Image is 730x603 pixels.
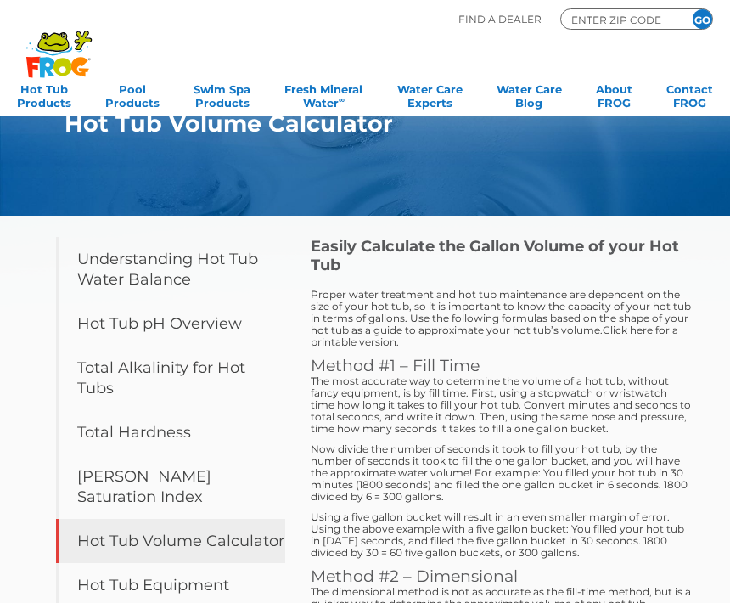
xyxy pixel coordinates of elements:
p: Find A Dealer [458,8,542,30]
a: AboutFROG [596,77,632,111]
h3: Method #2 – Dimensional [311,567,691,586]
h2: Easily Calculate the Gallon Volume of your Hot Tub [311,237,691,274]
a: Hot Tub Volume Calculator [56,519,285,563]
p: Using a five gallon bucket will result in an even smaller margin of error. Using the above exampl... [311,511,691,559]
a: ContactFROG [666,77,713,111]
h3: Method #1 – Fill Time [311,357,691,375]
a: Hot TubProducts [17,77,71,111]
p: Now divide the number of seconds it took to fill your hot tub, by the number of seconds it took t... [311,443,691,503]
p: Proper water treatment and hot tub maintenance are dependent on the size of your hot tub, so it i... [311,289,691,348]
a: PoolProducts [105,77,160,111]
a: Fresh MineralWater∞ [284,77,362,111]
a: Hot Tub pH Overview [56,301,285,346]
p: The most accurate way to determine the volume of a hot tub, without fancy equipment, is by fill t... [311,375,691,435]
a: Understanding Hot Tub Water Balance [56,237,285,301]
sup: ∞ [339,95,345,104]
a: [PERSON_NAME] Saturation Index [56,454,285,519]
img: Frog Products Logo [17,8,101,78]
a: Water CareBlog [497,77,562,111]
h1: Hot Tub Volume Calculator [65,110,626,137]
a: Water CareExperts [397,77,463,111]
input: GO [693,9,712,29]
input: Zip Code Form [570,12,671,27]
a: Total Alkalinity for Hot Tubs [56,346,285,410]
a: Click here for a printable version. [311,324,678,348]
a: Total Hardness [56,410,285,454]
a: Swim SpaProducts [194,77,250,111]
